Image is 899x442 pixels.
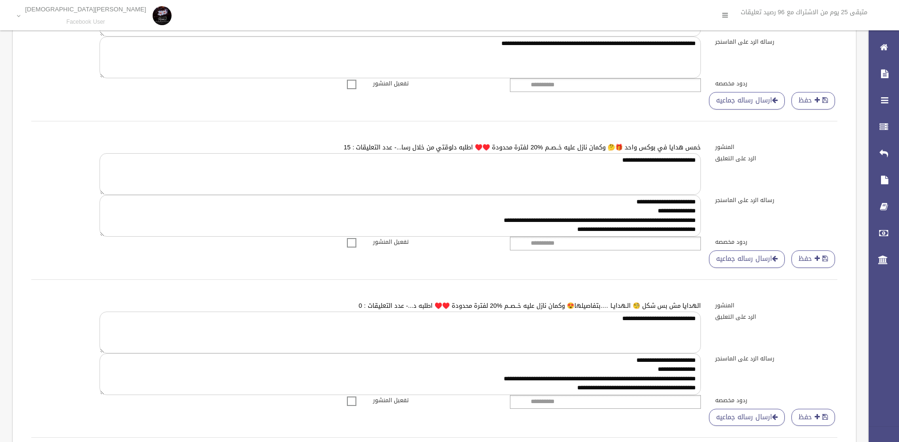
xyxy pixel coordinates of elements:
button: حفظ [791,409,835,426]
p: [PERSON_NAME][DEMOGRAPHIC_DATA] [25,6,146,13]
small: Facebook User [25,18,146,26]
a: ارسال رساله جماعيه [709,409,785,426]
label: تفعيل المنشور [366,395,502,405]
a: خمس هدايا في بوكس واحد 🎁🤔 وكمان نازل عليه خــصــم 20‎%‎ لفترة محدودة ♥️♥️ اطلبه دلوقتي من خلال رس... [344,141,700,153]
label: الرد على التعليق [708,312,845,322]
label: تفعيل المنشور [366,78,502,89]
label: ردود مخصصه [708,395,845,405]
label: المنشور [708,300,845,311]
label: رساله الرد على الماسنجر [708,353,845,364]
label: رساله الرد على الماسنجر [708,37,845,47]
button: حفظ [791,92,835,110]
label: تفعيل المنشور [366,237,502,247]
label: الرد على التعليق [708,153,845,164]
a: ارسال رساله جماعيه [709,92,785,110]
label: المنشور [708,142,845,152]
button: حفظ [791,250,835,268]
a: الهدايا مش بس شكل 🧐 الـهدايـا ….بتفاصيلها😍 وكمان نازل عليه خــصــم 20‎%‎ لفترة محدودة ♥️♥️ اطلبه ... [359,300,701,312]
label: ردود مخصصه [708,78,845,89]
label: رساله الرد على الماسنجر [708,195,845,205]
a: ارسال رساله جماعيه [709,250,785,268]
label: ردود مخصصه [708,237,845,247]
